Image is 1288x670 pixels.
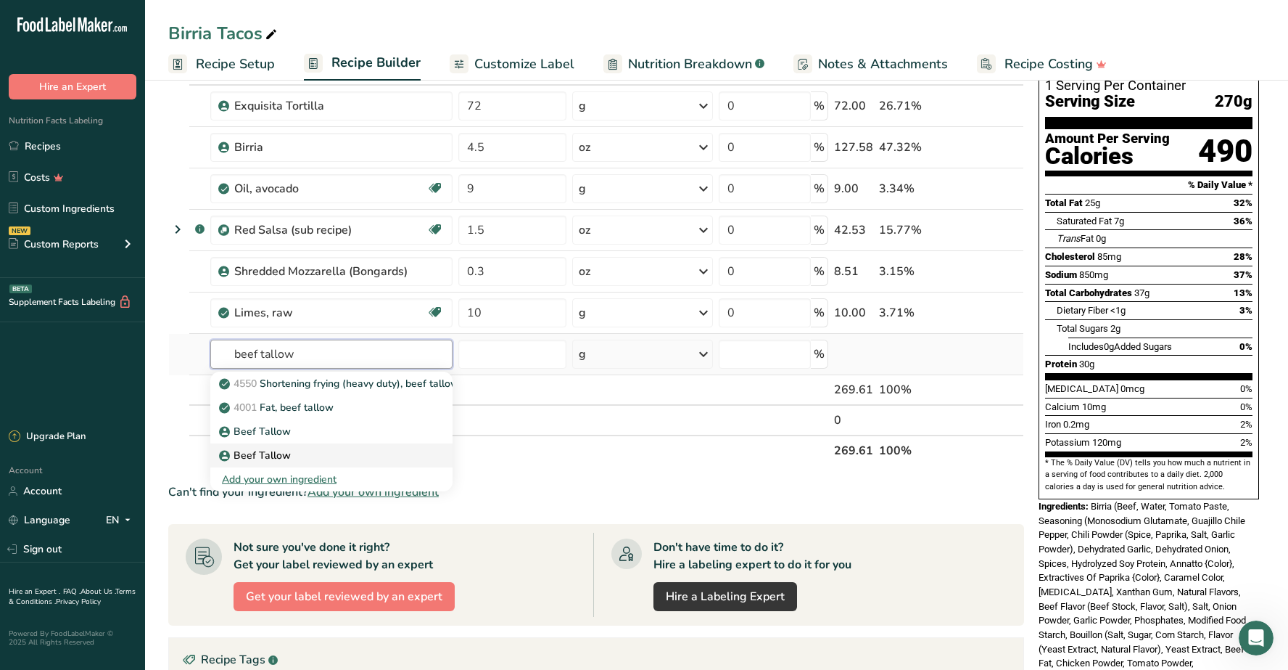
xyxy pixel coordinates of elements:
[1097,251,1121,262] span: 85mg
[210,444,453,467] a: Beef Tallow
[579,304,586,322] div: g
[168,48,275,81] a: Recipe Setup
[1045,176,1252,194] section: % Daily Value *
[1114,216,1124,226] span: 7g
[1120,383,1144,394] span: 0mcg
[653,539,851,573] div: Don't have time to do it? Hire a labeling expert to do it for you
[1234,216,1252,226] span: 36%
[879,304,955,322] div: 3.71%
[653,582,797,611] a: Hire a Labeling Expert
[450,48,574,81] a: Customize Label
[1045,419,1061,430] span: Iron
[218,225,229,236] img: Sub Recipe
[1096,233,1106,244] span: 0g
[1063,419,1089,430] span: 0.2mg
[304,46,421,81] a: Recipe Builder
[234,221,416,239] div: Red Salsa (sub recipe)
[834,97,873,115] div: 72.00
[234,582,455,611] button: Get your label reviewed by an expert
[1039,501,1089,512] span: Ingredients:
[879,180,955,197] div: 3.34%
[579,180,586,197] div: g
[1057,216,1112,226] span: Saturated Fat
[331,53,421,73] span: Recipe Builder
[222,448,291,463] p: Beef Tallow
[234,97,416,115] div: Exquisita Tortilla
[1240,401,1252,412] span: 0%
[579,97,586,115] div: g
[1085,197,1100,208] span: 25g
[1234,197,1252,208] span: 32%
[210,340,453,369] input: Add Ingredient
[879,139,955,156] div: 47.32%
[834,139,873,156] div: 127.58
[210,467,453,491] div: Add your own ingredient
[793,48,948,81] a: Notes & Attachments
[977,48,1107,81] a: Recipe Costing
[818,54,948,74] span: Notes & Attachments
[1045,457,1252,493] section: * The % Daily Value (DV) tells you how much a nutrient in a serving of food contributes to a dail...
[222,400,334,415] p: Fat, beef tallow
[307,483,439,501] span: Add your own ingredient
[1045,287,1132,298] span: Total Carbohydrates
[1068,341,1172,352] span: Includes Added Sugars
[9,587,136,607] a: Terms & Conditions .
[9,74,136,99] button: Hire an Expert
[1234,251,1252,262] span: 28%
[1045,78,1252,93] div: 1 Serving Per Container
[831,435,876,465] th: 269.61
[1045,132,1170,146] div: Amount Per Serving
[9,226,30,235] div: NEW
[9,629,136,647] div: Powered By FoodLabelMaker © 2025 All Rights Reserved
[1045,401,1080,412] span: Calcium
[579,139,590,156] div: oz
[1079,359,1094,369] span: 30g
[474,54,574,74] span: Customize Label
[879,263,955,280] div: 3.15%
[1215,93,1252,111] span: 270g
[1082,401,1106,412] span: 10mg
[1045,197,1083,208] span: Total Fat
[1057,233,1081,244] i: Trans
[106,512,136,529] div: EN
[222,376,534,391] p: Shortening frying (heavy duty), beef tallow and cottonseed
[56,597,101,607] a: Privacy Policy
[1110,305,1126,316] span: <1g
[1239,305,1252,316] span: 3%
[196,54,275,74] span: Recipe Setup
[80,587,115,597] a: About Us .
[207,435,831,465] th: Net Totals
[879,381,955,399] div: 100%
[879,97,955,115] div: 26.71%
[1234,269,1252,280] span: 37%
[222,472,441,487] div: Add your own ingredient
[1045,359,1077,369] span: Protein
[1092,437,1121,448] span: 120mg
[234,539,433,573] div: Not sure you've done it right? Get your label reviewed by an expert
[1110,323,1120,334] span: 2g
[834,304,873,322] div: 10.00
[210,420,453,444] a: Beef Tallow
[1240,419,1252,430] span: 2%
[234,263,416,280] div: Shredded Mozzarella (Bongards)
[628,54,752,74] span: Nutrition Breakdown
[168,483,1024,501] div: Can't find your ingredient?
[9,237,99,252] div: Custom Reports
[222,424,291,439] p: Beef Tallow
[834,381,873,399] div: 269.61
[579,221,590,239] div: oz
[1004,54,1093,74] span: Recipe Costing
[1045,437,1090,448] span: Potassium
[210,396,453,420] a: 4001Fat, beef tallow
[9,285,32,293] div: BETA
[1239,341,1252,352] span: 0%
[1057,323,1108,334] span: Total Sugars
[9,430,86,444] div: Upgrade Plan
[1057,305,1108,316] span: Dietary Fiber
[834,180,873,197] div: 9.00
[1045,251,1095,262] span: Cholesterol
[210,372,453,396] a: 4550Shortening frying (heavy duty), beef tallow and cottonseed
[1079,269,1108,280] span: 850mg
[834,412,873,429] div: 0
[234,139,416,156] div: Birria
